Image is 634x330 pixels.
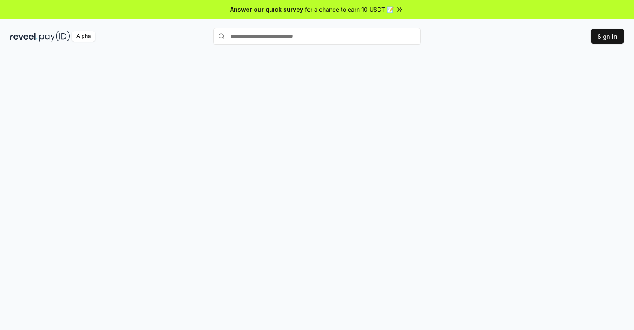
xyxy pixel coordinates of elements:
[305,5,394,14] span: for a chance to earn 10 USDT 📝
[591,29,624,44] button: Sign In
[72,31,95,42] div: Alpha
[10,31,38,42] img: reveel_dark
[230,5,303,14] span: Answer our quick survey
[39,31,70,42] img: pay_id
